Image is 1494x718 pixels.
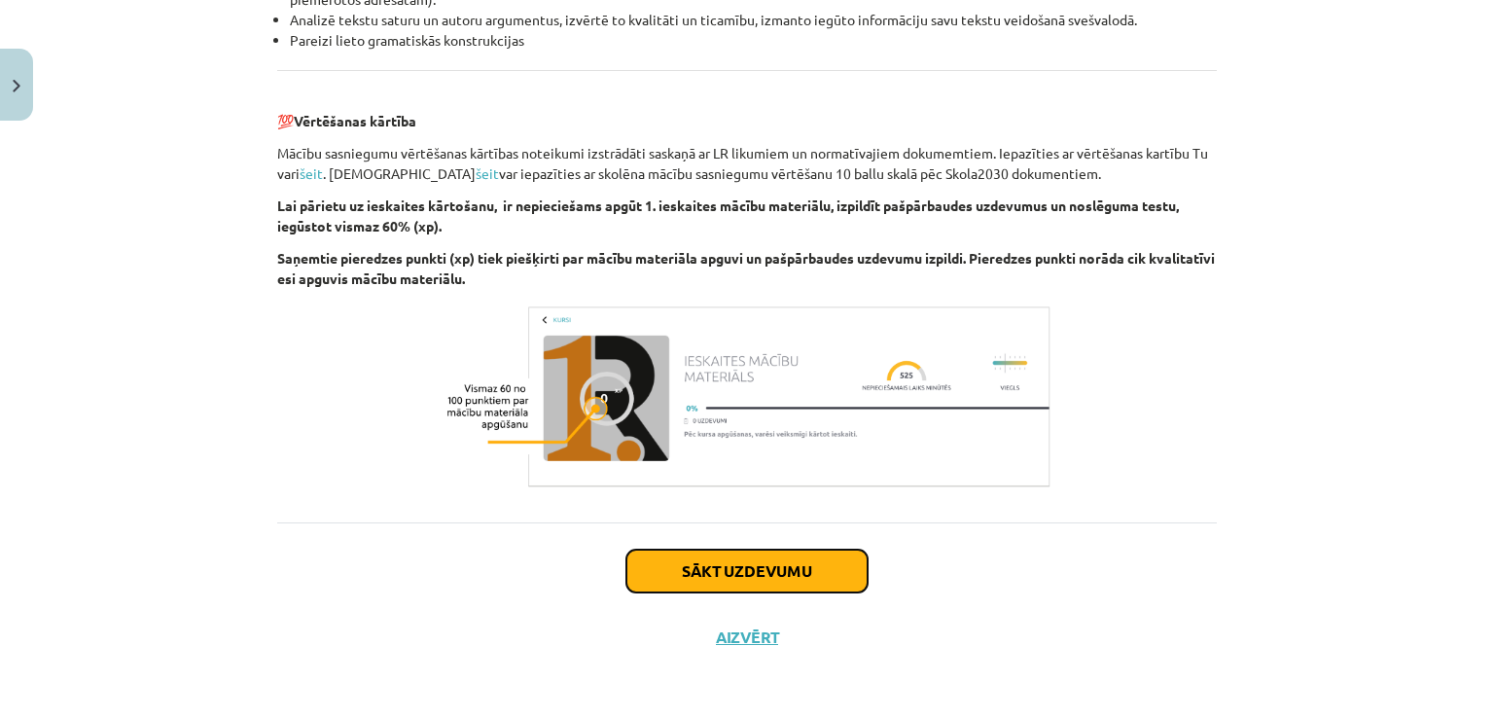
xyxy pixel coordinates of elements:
p: Mācību sasniegumu vērtēšanas kārtības noteikumi izstrādāti saskaņā ar LR likumiem un normatīvajie... [277,143,1217,184]
li: Analizē tekstu saturu un autoru argumentus, izvērtē to kvalitāti un ticamību, izmanto iegūto info... [290,10,1217,30]
b: Vērtēšanas kārtība [294,112,416,129]
p: 💯 [277,90,1217,131]
img: icon-close-lesson-0947bae3869378f0d4975bcd49f059093ad1ed9edebbc8119c70593378902aed.svg [13,80,20,92]
a: šeit [300,164,323,182]
button: Sākt uzdevumu [626,550,868,592]
b: Lai pārietu uz ieskaites kārtošanu, ir nepieciešams apgūt 1. ieskaites mācību materiālu, izpildīt... [277,197,1179,234]
a: šeit [476,164,499,182]
li: Pareizi lieto gramatiskās konstrukcijas [290,30,1217,51]
button: Aizvērt [710,628,784,647]
b: Saņemtie pieredzes punkti (xp) tiek piešķirti par mācību materiāla apguvi un pašpārbaudes uzdevum... [277,249,1215,287]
